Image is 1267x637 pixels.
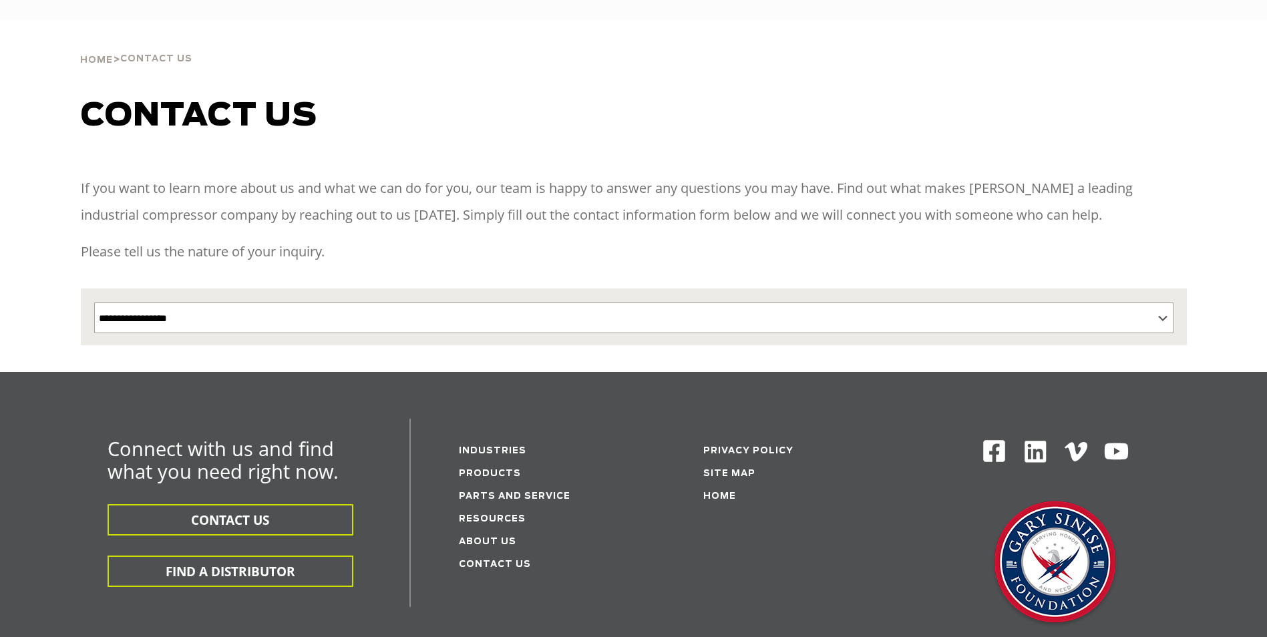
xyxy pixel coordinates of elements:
a: Products [459,469,521,478]
a: Resources [459,515,526,523]
p: If you want to learn more about us and what we can do for you, our team is happy to answer any qu... [81,175,1187,228]
button: CONTACT US [108,504,353,536]
a: Privacy Policy [703,447,793,455]
img: Facebook [982,439,1007,463]
a: Contact Us [459,560,531,569]
span: Contact Us [120,55,192,63]
span: Connect with us and find what you need right now. [108,435,339,484]
span: Home [80,56,113,65]
img: Linkedin [1023,439,1049,465]
a: Parts and service [459,492,570,501]
a: Industries [459,447,526,455]
img: Gary Sinise Foundation [988,497,1122,630]
a: Home [703,492,736,501]
a: About Us [459,538,516,546]
div: > [80,20,192,71]
button: FIND A DISTRIBUTOR [108,556,353,587]
a: Home [80,53,113,65]
span: Contact us [81,100,317,132]
img: Vimeo [1065,442,1087,461]
img: Youtube [1103,439,1129,465]
a: Site Map [703,469,755,478]
p: Please tell us the nature of your inquiry. [81,238,1187,265]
